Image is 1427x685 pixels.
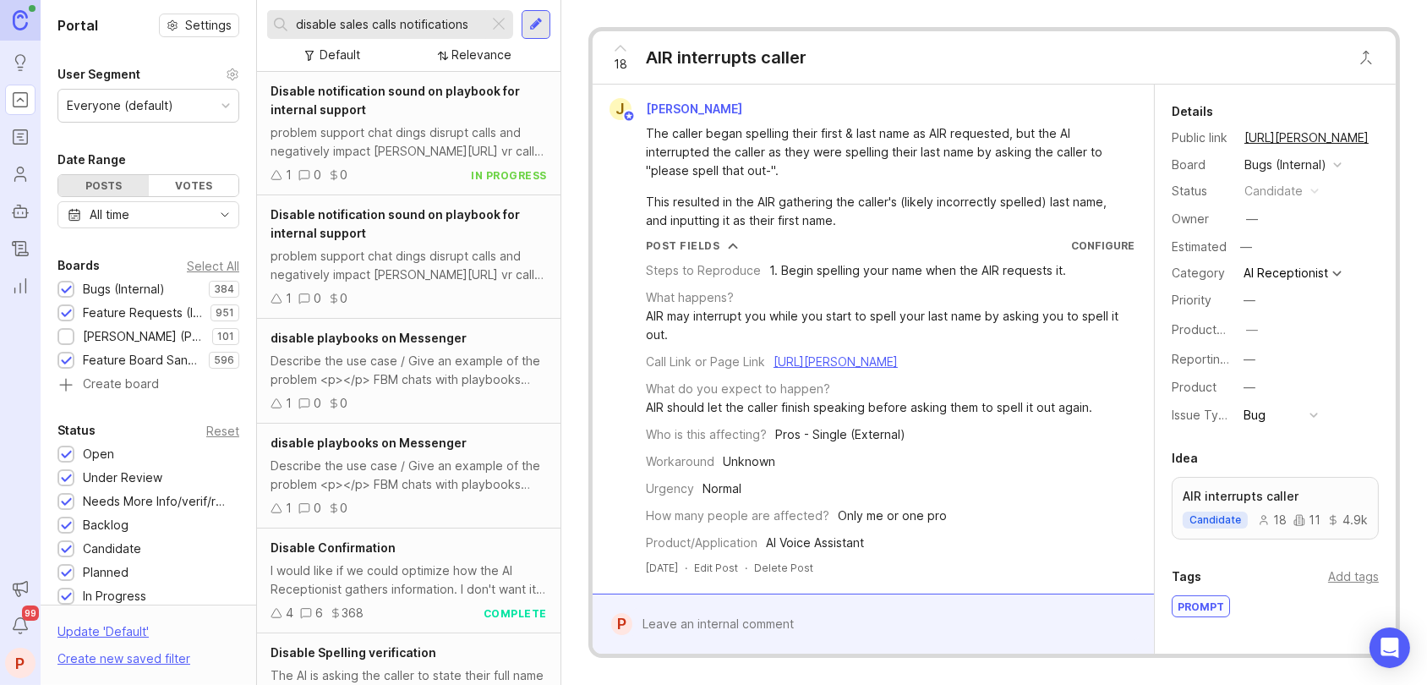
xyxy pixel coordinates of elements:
div: 18 [1258,514,1287,526]
button: Settings [159,14,239,37]
a: J[PERSON_NAME] [599,98,756,120]
div: Estimated [1172,241,1227,253]
svg: toggle icon [211,208,238,222]
div: The caller began spelling their first & last name as AIR requested, but the AI interrupted the ca... [646,124,1120,180]
a: Ideas [5,47,36,78]
div: 11 [1293,514,1320,526]
div: 0 [340,499,347,518]
div: 4.9k [1327,514,1368,526]
a: [DATE] [646,561,678,575]
div: 368 [342,604,364,622]
div: AIR interrupts caller [646,46,806,69]
div: Reset [206,426,239,436]
div: 0 [314,394,321,413]
div: Backlog [83,516,128,534]
a: Roadmaps [5,122,36,152]
div: Posts [58,175,149,196]
div: Only me or one pro [838,507,947,525]
div: Candidate [83,540,141,558]
div: 1 [286,499,292,518]
div: [PERSON_NAME] (Public) [83,327,204,346]
div: Workaround [646,452,714,471]
button: Close button [1349,41,1383,74]
span: disable playbooks on Messenger [271,436,467,450]
a: Create board [57,378,239,393]
div: Select All [187,261,239,271]
label: ProductboardID [1172,322,1261,337]
a: Reporting [5,271,36,301]
div: P [611,613,632,635]
div: Date Range [57,150,126,170]
div: — [1246,321,1258,339]
div: in progress [472,168,548,183]
div: Unknown [723,452,775,471]
div: · [685,561,687,575]
div: Update ' Default ' [57,622,149,649]
input: Search... [296,15,482,34]
div: Relevance [452,46,512,64]
a: Disable notification sound on playbook for internal supportproblem support chat dings disrupt cal... [257,195,560,319]
div: Tags [1172,567,1201,587]
div: 0 [340,394,347,413]
div: Owner [1172,210,1231,228]
span: Disable notification sound on playbook for internal support [271,84,520,117]
a: Portal [5,85,36,115]
span: disable playbooks on Messenger [271,331,467,345]
div: · [745,561,747,575]
span: 18 [614,55,627,74]
p: 951 [216,306,234,320]
div: Open Intercom Messenger [1370,627,1410,668]
div: J [610,98,631,120]
div: Board [1172,156,1231,174]
div: Category [1172,264,1231,282]
div: complete [484,606,547,621]
div: Needs More Info/verif/repro [83,492,231,511]
div: Default [320,46,361,64]
div: Steps to Reproduce [646,261,761,280]
time: [DATE] [646,562,678,574]
div: 0 [314,289,321,308]
div: Feature Requests (Internal) [83,304,202,322]
div: 1 [286,166,292,184]
div: Planned [83,563,128,582]
div: Under Review [83,469,162,487]
a: Users [5,159,36,189]
p: AIR interrupts caller [1183,488,1368,505]
div: — [1244,350,1255,369]
div: Delete Post [754,561,813,575]
div: Details [1172,101,1213,122]
div: In Progress [83,587,146,606]
div: candidate [1244,182,1303,200]
div: — [1235,236,1257,258]
div: Feature Board Sandbox [DATE] [83,351,200,370]
div: Who is this affecting? [646,425,767,444]
div: 1 [286,394,292,413]
img: member badge [623,110,636,123]
h1: Portal [57,15,98,36]
div: Urgency [646,479,694,498]
a: disable playbooks on MessengerDescribe the use case / Give an example of the problem <p></p> FBM ... [257,319,560,424]
label: Issue Type [1172,408,1233,422]
p: 101 [217,330,234,343]
div: 0 [340,289,347,308]
a: AIR interrupts callercandidate18114.9k [1172,477,1379,540]
div: All time [90,205,129,224]
span: Settings [185,17,232,34]
div: Status [57,420,96,441]
a: Autopilot [5,196,36,227]
span: Disable notification sound on playbook for internal support [271,207,520,240]
a: Disable notification sound on playbook for internal supportproblem support chat dings disrupt cal... [257,72,560,195]
div: 4 [286,604,293,622]
div: How many people are affected? [646,507,829,525]
div: Status [1172,182,1231,200]
div: AI Receptionist [1244,267,1328,279]
div: User Segment [57,64,140,85]
div: problem support chat dings disrupt calls and negatively impact [PERSON_NAME][URL] vr caller exper... [271,123,547,161]
span: Disable Spelling verification [271,645,436,660]
p: 384 [214,282,234,296]
button: P [5,648,36,678]
div: Describe the use case / Give an example of the problem <p></p> FBM chats with playbooks running i... [271,352,547,389]
div: AI Voice Assistant [766,534,864,552]
div: Everyone (default) [67,96,173,115]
